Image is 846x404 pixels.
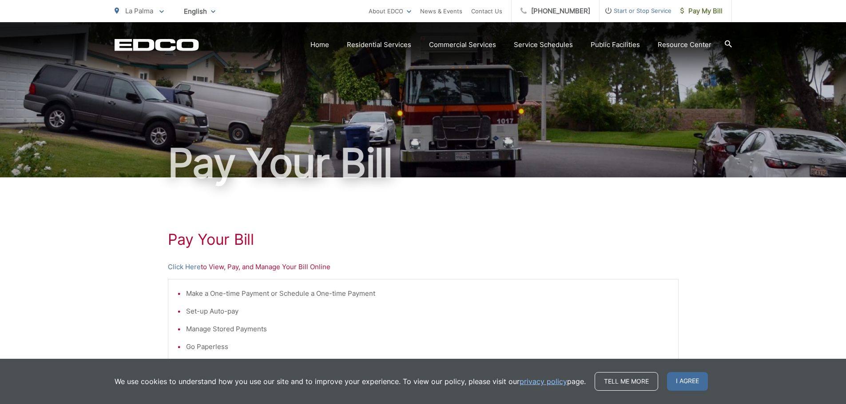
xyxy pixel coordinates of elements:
[429,39,496,50] a: Commercial Services
[186,324,669,334] li: Manage Stored Payments
[514,39,573,50] a: Service Schedules
[520,376,567,387] a: privacy policy
[186,288,669,299] li: Make a One-time Payment or Schedule a One-time Payment
[115,376,586,387] p: We use cookies to understand how you use our site and to improve your experience. To view our pol...
[347,39,411,50] a: Residential Services
[168,231,679,248] h1: Pay Your Bill
[310,39,329,50] a: Home
[591,39,640,50] a: Public Facilities
[168,262,679,272] p: to View, Pay, and Manage Your Bill Online
[115,39,199,51] a: EDCD logo. Return to the homepage.
[177,4,222,19] span: English
[186,341,669,352] li: Go Paperless
[680,6,723,16] span: Pay My Bill
[369,6,411,16] a: About EDCO
[595,372,658,391] a: Tell me more
[471,6,502,16] a: Contact Us
[658,39,711,50] a: Resource Center
[667,372,708,391] span: I agree
[125,7,153,15] span: La Palma
[168,262,201,272] a: Click Here
[420,6,462,16] a: News & Events
[186,306,669,317] li: Set-up Auto-pay
[115,141,732,185] h1: Pay Your Bill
